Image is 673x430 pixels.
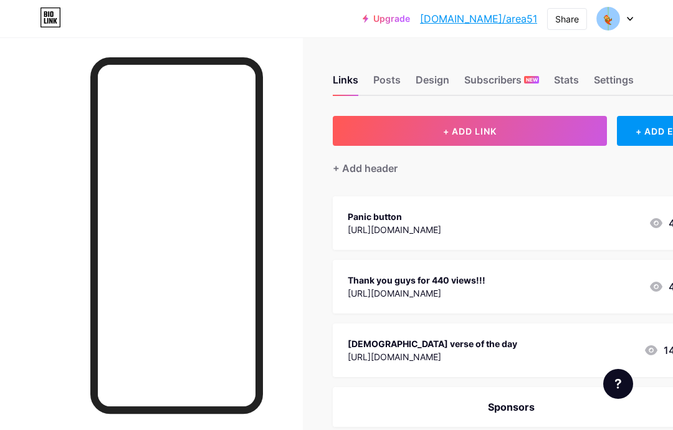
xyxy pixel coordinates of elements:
div: Share [555,12,579,26]
span: + ADD LINK [443,126,497,136]
span: NEW [526,76,538,84]
button: + ADD LINK [333,116,607,146]
a: Upgrade [363,14,410,24]
div: + Add header [333,161,398,176]
div: [URL][DOMAIN_NAME] [348,350,517,363]
img: area51 [596,7,620,31]
div: Posts [373,72,401,95]
div: [URL][DOMAIN_NAME] [348,223,441,236]
a: [DOMAIN_NAME]/area51 [420,11,537,26]
div: [URL][DOMAIN_NAME] [348,287,485,300]
div: Stats [554,72,579,95]
div: Settings [594,72,634,95]
div: Thank you guys for 440 views!!! [348,274,485,287]
div: Subscribers [464,72,539,95]
div: Panic button [348,210,441,223]
div: [DEMOGRAPHIC_DATA] verse of the day [348,337,517,350]
div: Links [333,72,358,95]
div: Design [416,72,449,95]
